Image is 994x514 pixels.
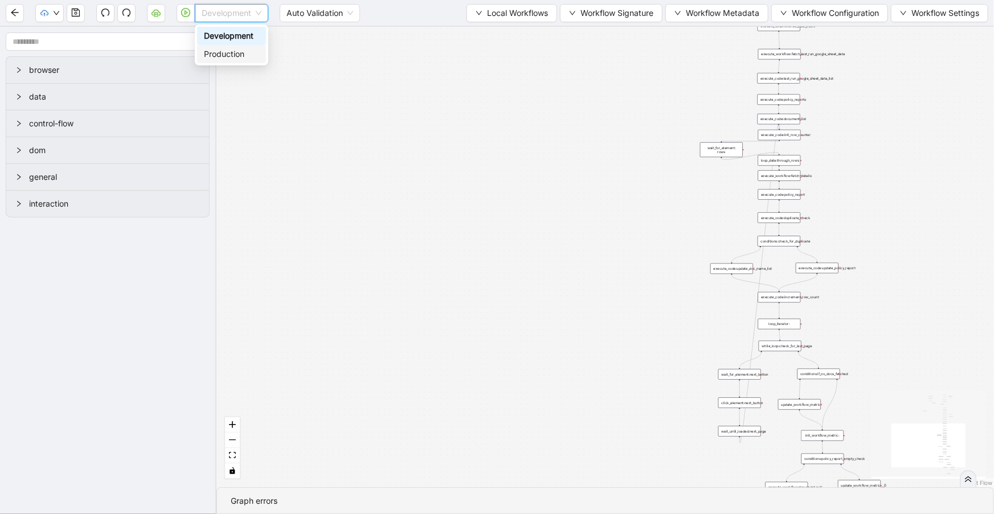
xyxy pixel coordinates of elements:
div: wait_until_loaded:next_page [718,426,761,437]
div: execute_code:update_doc_name_list [710,264,753,274]
div: data [6,84,209,110]
g: Edge from conditions:check_for_duplicate to execute_code:update_policy_report [797,248,817,262]
g: Edge from conditions:policy_report_empty_check to execute_workflow:document_pull [787,465,804,481]
div: general [6,164,209,190]
span: right [15,67,22,73]
div: Graph errors [231,495,980,507]
g: Edge from conditions:policy_report_empty_check to update_workflow_metric:__0 [841,465,860,479]
div: execute_code:fetched_data_count [758,20,800,31]
div: wait_for_element:next_button [718,369,761,380]
span: play-circle [181,8,190,17]
div: execute_workflow:fetch_last_run_google_sheet_data [758,49,801,60]
div: execute_code:update_policy_report [796,263,838,274]
span: general [29,171,200,183]
div: Development [197,27,266,45]
button: play-circle [177,4,195,22]
div: conditions:policy_report_empty_check [801,454,844,464]
button: cloud-server [147,4,165,22]
span: right [15,147,22,154]
span: Workflow Metadata [686,7,759,19]
button: downWorkflow Metadata [665,4,768,22]
div: Development [204,30,259,42]
g: Edge from wait_until_loaded:next_page to execute_code:init_row_counter [740,123,780,443]
span: Auto Validation [287,5,353,22]
div: wait_for_element: rows [700,142,743,157]
div: execute_code:policy_reports [758,94,800,105]
div: update_workflow_metric: [778,399,821,410]
button: zoom out [225,433,240,448]
span: cloud-upload [40,9,48,17]
div: execute_code:init_row_counter [758,130,801,141]
div: interaction [6,191,209,217]
div: loop_data:through_rows [758,155,801,166]
div: init_workflow_metric: [801,430,844,441]
div: execute_code:document_list [758,114,800,125]
span: dom [29,144,200,157]
span: Development [202,5,261,22]
button: downWorkflow Configuration [771,4,888,22]
div: conditions:check_for_duplicate [758,236,800,246]
g: Edge from execute_code:update_policy_report to execute_code:increment_row_count [779,274,817,291]
div: browser [6,57,209,83]
span: right [15,174,22,180]
div: while_loop:check_for_last_page [759,341,801,352]
div: loop_iterator: [758,319,801,330]
g: Edge from wait_for_element: rows to loop_data:through_rows [722,153,779,160]
span: down [569,10,576,17]
g: Edge from loop_iterator: to while_loop:check_for_last_page [779,330,780,339]
button: downWorkflow Signature [560,4,662,22]
div: execute_code:policy_report [758,189,801,200]
div: execute_workflow:document_pull [766,482,808,493]
div: execute_code:increment_row_count [758,292,801,303]
div: Production [197,45,266,63]
div: click_element:next_button [718,397,761,408]
button: downWorkflow Settings [891,4,988,22]
span: Workflow Settings [911,7,979,19]
span: control-flow [29,117,200,130]
span: down [674,10,681,17]
span: right [15,120,22,127]
span: arrow-left [10,8,19,17]
div: update_workflow_metric:__0 [838,480,881,491]
span: interaction [29,198,200,210]
g: Edge from while_loop:check_for_last_page to wait_for_element:next_button [740,352,762,368]
button: arrow-left [6,4,24,22]
div: execute_workflow:fetch_details [758,170,801,181]
button: fit view [225,448,240,463]
button: cloud-uploaddown [35,4,64,22]
span: double-right [964,475,972,483]
button: zoom in [225,417,240,433]
g: Edge from execute_code:fetched_data_count to execute_workflow:fetch_last_run_google_sheet_data [779,32,780,48]
span: save [71,8,80,17]
g: Edge from conditions:if_no_docs_fetched to init_workflow_metric: [823,380,837,429]
span: Workflow Signature [580,7,653,19]
span: down [53,10,60,17]
span: data [29,91,200,103]
span: down [476,10,482,17]
div: Production [204,48,259,60]
button: toggle interactivity [225,463,240,479]
div: conditions:if_no_docs_fetched [797,369,840,380]
button: save [67,4,85,22]
span: right [15,200,22,207]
